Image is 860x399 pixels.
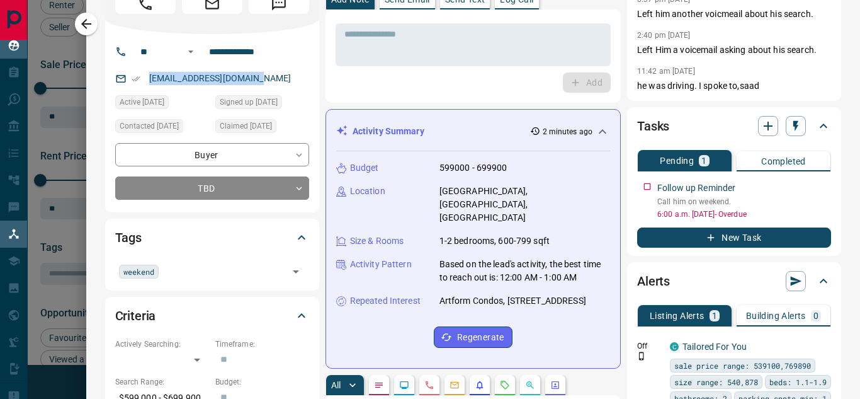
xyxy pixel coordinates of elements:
[543,126,592,137] p: 2 minutes ago
[115,223,309,253] div: Tags
[637,111,831,141] div: Tasks
[374,380,384,390] svg: Notes
[670,342,679,351] div: condos.ca
[434,327,512,348] button: Regenerate
[637,266,831,296] div: Alerts
[637,43,831,57] p: Left Him a voicemail asking about his search.
[353,125,424,138] p: Activity Summary
[637,271,670,291] h2: Alerts
[115,119,209,137] div: Wed Feb 26 2025
[350,294,421,308] p: Repeated Interest
[115,143,309,166] div: Buyer
[701,156,706,165] p: 1
[115,338,209,350] p: Actively Searching:
[550,380,560,390] svg: Agent Actions
[220,96,278,108] span: Signed up [DATE]
[439,258,610,284] p: Based on the lead's activity, the best time to reach out is: 12:00 AM - 1:00 AM
[674,359,811,372] span: sale price range: 539100,769890
[746,311,806,320] p: Building Alerts
[350,234,404,248] p: Size & Rooms
[769,376,827,388] span: beds: 1.1-1.9
[500,380,510,390] svg: Requests
[637,79,831,93] p: he was driving. I spoke to,saad
[637,8,831,21] p: Left him another voicmeail about his search.
[637,31,691,40] p: 2:40 pm [DATE]
[287,263,305,280] button: Open
[115,306,156,326] h2: Criteria
[120,96,164,108] span: Active [DATE]
[350,161,379,175] p: Budget
[215,119,309,137] div: Mon Dec 02 2024
[637,116,669,136] h2: Tasks
[450,380,460,390] svg: Emails
[115,376,209,388] p: Search Range:
[439,294,586,308] p: Artform Condos, [STREET_ADDRESS]
[132,74,140,83] svg: Email Verified
[115,301,309,331] div: Criteria
[637,228,831,248] button: New Task
[637,67,695,76] p: 11:42 am [DATE]
[657,196,831,207] p: Call him on weekend.
[813,311,818,320] p: 0
[761,157,806,166] p: Completed
[657,182,735,195] p: Follow up Reminder
[475,380,485,390] svg: Listing Alerts
[657,209,831,220] p: 6:00 a.m. [DATE] - Overdue
[120,120,179,132] span: Contacted [DATE]
[350,258,412,271] p: Activity Pattern
[350,185,385,198] p: Location
[220,120,272,132] span: Claimed [DATE]
[439,161,507,175] p: 599000 - 699900
[336,120,610,143] div: Activity Summary2 minutes ago
[331,381,341,390] p: All
[183,44,198,59] button: Open
[149,73,291,83] a: [EMAIL_ADDRESS][DOMAIN_NAME]
[115,95,209,113] div: Mon Dec 02 2024
[439,185,610,224] p: [GEOGRAPHIC_DATA], [GEOGRAPHIC_DATA], [GEOGRAPHIC_DATA]
[399,380,409,390] svg: Lead Browsing Activity
[637,352,646,361] svg: Push Notification Only
[439,234,550,248] p: 1-2 bedrooms, 600-799 sqft
[123,265,155,278] span: weekend
[682,342,747,352] a: Tailored For You
[215,376,309,388] p: Budget:
[712,311,717,320] p: 1
[424,380,434,390] svg: Calls
[215,338,309,350] p: Timeframe:
[115,228,142,248] h2: Tags
[637,340,662,352] p: Off
[525,380,535,390] svg: Opportunities
[650,311,704,320] p: Listing Alerts
[115,176,309,200] div: TBD
[674,376,758,388] span: size range: 540,878
[660,156,694,165] p: Pending
[215,95,309,113] div: Mon Dec 02 2024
